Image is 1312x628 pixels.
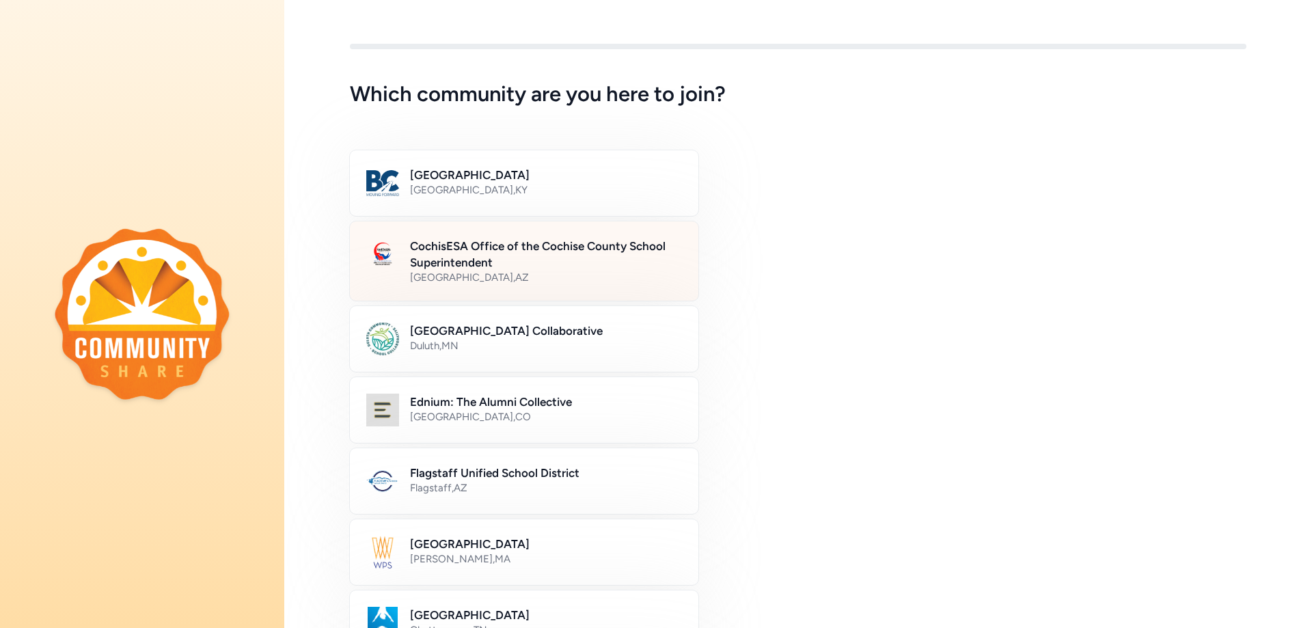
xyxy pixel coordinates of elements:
[410,167,682,183] h2: [GEOGRAPHIC_DATA]
[410,607,682,623] h2: [GEOGRAPHIC_DATA]
[410,183,682,197] div: [GEOGRAPHIC_DATA] , KY
[366,465,399,497] img: Logo
[410,481,682,495] div: Flagstaff , AZ
[366,536,399,569] img: Logo
[350,82,1246,107] h5: Which community are you here to join?
[366,238,399,271] img: Logo
[410,465,682,481] h2: Flagstaff Unified School District
[410,536,682,552] h2: [GEOGRAPHIC_DATA]
[410,238,682,271] h2: CochisESA Office of the Cochise County School Superintendent
[55,228,230,399] img: logo
[410,323,682,339] h2: [GEOGRAPHIC_DATA] Collaborative
[410,394,682,410] h2: Ednium: The Alumni Collective
[366,394,399,426] img: Logo
[410,339,682,353] div: Duluth , MN
[410,410,682,424] div: [GEOGRAPHIC_DATA] , CO
[366,167,399,200] img: Logo
[366,323,399,355] img: Logo
[410,552,682,566] div: [PERSON_NAME] , MA
[410,271,682,284] div: [GEOGRAPHIC_DATA] , AZ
